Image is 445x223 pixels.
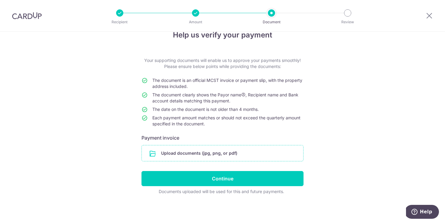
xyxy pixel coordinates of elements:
[325,19,370,25] p: Review
[173,19,218,25] p: Amount
[152,92,298,103] span: The document clearly shows the Payor name , Recipient name and Bank account details matching this...
[97,19,142,25] p: Recipient
[141,57,304,69] p: Your supporting documents will enable us to approve your payments smoothly! Please ensure below p...
[249,19,294,25] p: Document
[152,78,302,89] span: The document is an official MCST invoice or payment slip, with the property address included.
[12,12,42,19] img: CardUp
[141,145,304,161] div: Upload documents (jpg, png, or pdf)
[406,205,439,220] iframe: Opens a widget where you can find more information
[152,107,259,112] span: The date on the document is not older than 4 months.
[141,30,304,40] h4: Help us verify your payment
[152,115,300,126] span: Each payment amount matches or should not exceed the quarterly amount specified in the document.
[141,134,304,141] h6: Payment invoice
[141,171,304,186] input: Continue
[141,189,301,195] div: Documents uploaded will be used for this and future payments.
